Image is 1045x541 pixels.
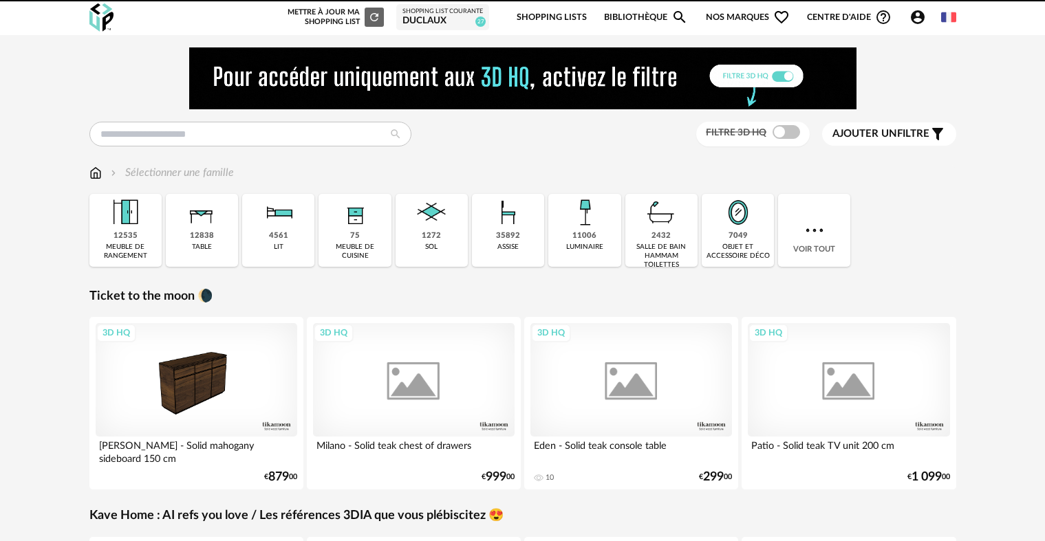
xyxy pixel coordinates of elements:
img: Miroir.png [720,194,757,231]
div: sol [425,243,438,252]
span: 299 [703,472,724,482]
a: Ticket to the moon 🌘 [89,289,213,305]
img: Salle%20de%20bain.png [643,194,680,231]
div: 12838 [190,231,214,241]
div: 10 [546,473,554,483]
span: Account Circle icon [909,9,926,25]
span: Heart Outline icon [773,9,790,25]
div: Voir tout [778,194,850,267]
div: table [192,243,212,252]
a: Shopping List courante Duclaux 27 [402,8,483,27]
div: Duclaux [402,15,483,27]
div: meuble de rangement [94,243,158,261]
div: 1272 [422,231,441,241]
span: Filtre 3D HQ [706,128,766,137]
img: svg+xml;base64,PHN2ZyB3aWR0aD0iMTYiIGhlaWdodD0iMTYiIHZpZXdCb3g9IjAgMCAxNiAxNiIgZmlsbD0ibm9uZSIgeG... [108,165,119,181]
span: Refresh icon [368,13,380,21]
span: Account Circle icon [909,9,932,25]
div: 35892 [496,231,520,241]
img: Meuble%20de%20rangement.png [107,194,144,231]
span: Nos marques [706,1,790,34]
div: Patio - Solid teak TV unit 200 cm [748,437,950,464]
img: Assise.png [490,194,527,231]
a: Shopping Lists [517,1,587,34]
span: 27 [475,16,486,27]
div: Milano - Solid teak chest of drawers [313,437,515,464]
img: Table.png [183,194,220,231]
a: BibliothèqueMagnify icon [604,1,688,34]
span: Filter icon [929,126,946,142]
span: Magnify icon [671,9,688,25]
a: 3D HQ [PERSON_NAME] - Solid mahogany sideboard 150 cm €87900 [89,317,304,489]
span: Centre d'aideHelp Circle Outline icon [807,9,892,25]
a: Kave Home : AI refs you love / Les références 3DIA que vous plébiscitez 😍 [89,508,504,524]
div: [PERSON_NAME] - Solid mahogany sideboard 150 cm [96,437,298,464]
div: 3D HQ [748,324,788,342]
div: 2432 [651,231,671,241]
span: 999 [486,472,506,482]
span: 879 [268,472,289,482]
div: 3D HQ [96,324,136,342]
img: Literie.png [260,194,297,231]
div: 11006 [572,231,596,241]
div: € 00 [264,472,297,482]
div: Mettre à jour ma Shopping List [285,8,384,27]
div: assise [497,243,519,252]
div: 4561 [269,231,288,241]
img: Sol.png [413,194,450,231]
div: € 00 [699,472,732,482]
div: salle de bain hammam toilettes [629,243,693,269]
div: 3D HQ [314,324,354,342]
span: Ajouter un [832,129,897,139]
span: filtre [832,127,929,141]
img: Luminaire.png [566,194,603,231]
div: lit [274,243,283,252]
img: OXP [89,3,114,32]
div: Shopping List courante [402,8,483,16]
img: fr [941,10,956,25]
img: more.7b13dc1.svg [802,218,827,243]
div: 12535 [114,231,138,241]
div: € 00 [482,472,515,482]
span: Help Circle Outline icon [875,9,892,25]
img: Rangement.png [336,194,374,231]
span: 1 099 [912,472,942,482]
a: 3D HQ Patio - Solid teak TV unit 200 cm €1 09900 [742,317,956,489]
div: meuble de cuisine [323,243,387,261]
div: Sélectionner une famille [108,165,234,181]
img: svg+xml;base64,PHN2ZyB3aWR0aD0iMTYiIGhlaWdodD0iMTciIHZpZXdCb3g9IjAgMCAxNiAxNyIgZmlsbD0ibm9uZSIgeG... [89,165,102,181]
a: 3D HQ Eden - Solid teak console table 10 €29900 [524,317,739,489]
img: NEW%20NEW%20HQ%20NEW_V1.gif [189,47,857,109]
a: 3D HQ Milano - Solid teak chest of drawers €99900 [307,317,521,489]
div: 7049 [729,231,748,241]
div: Eden - Solid teak console table [530,437,733,464]
div: € 00 [907,472,950,482]
div: luminaire [566,243,603,252]
button: Ajouter unfiltre Filter icon [822,122,956,146]
div: 3D HQ [531,324,571,342]
div: 75 [350,231,360,241]
div: objet et accessoire déco [706,243,770,261]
